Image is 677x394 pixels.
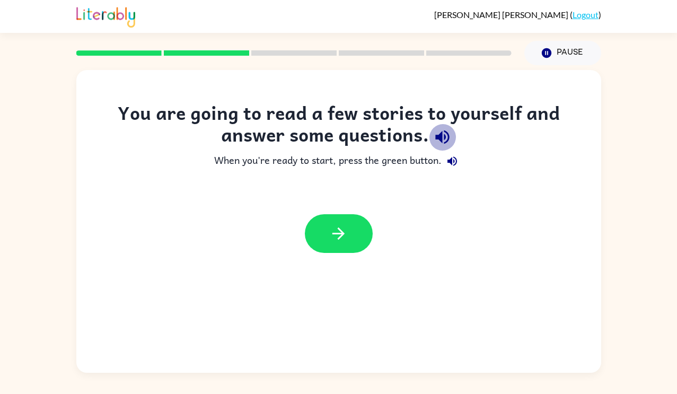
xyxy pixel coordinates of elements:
div: When you're ready to start, press the green button. [98,151,580,172]
button: Pause [524,41,601,65]
div: ( ) [434,10,601,20]
a: Logout [573,10,599,20]
span: [PERSON_NAME] [PERSON_NAME] [434,10,570,20]
div: You are going to read a few stories to yourself and answer some questions. [98,102,580,151]
img: Literably [76,4,135,28]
